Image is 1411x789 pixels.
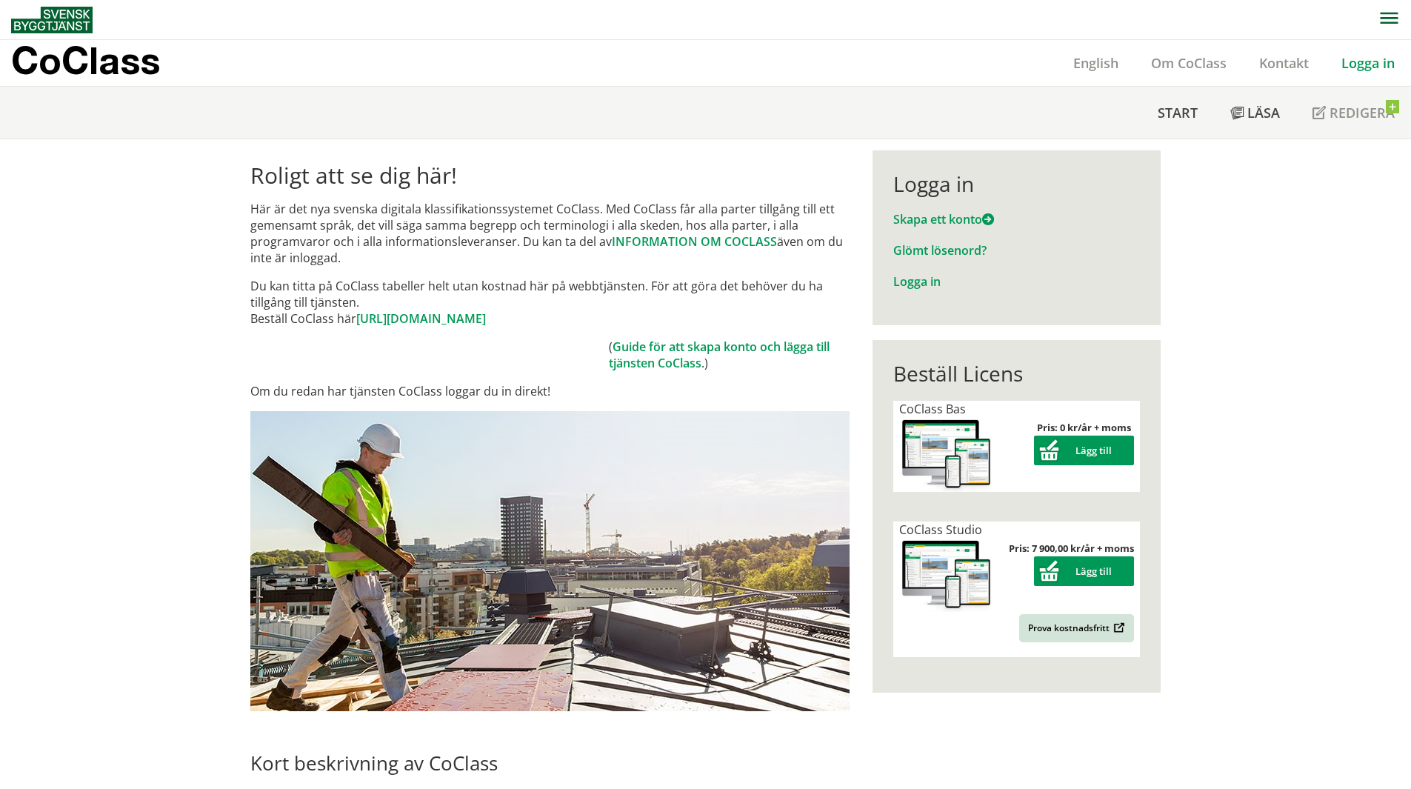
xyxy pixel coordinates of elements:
[11,7,93,33] img: Svensk Byggtjänst
[1135,54,1243,72] a: Om CoClass
[1214,87,1296,139] a: Läsa
[1325,54,1411,72] a: Logga in
[893,211,994,227] a: Skapa ett konto
[1057,54,1135,72] a: English
[250,411,850,711] img: login.jpg
[1034,565,1134,578] a: Lägg till
[1009,542,1134,555] strong: Pris: 7 900,00 kr/år + moms
[1111,622,1125,633] img: Outbound.png
[893,361,1140,386] div: Beställ Licens
[11,52,160,69] p: CoClass
[250,201,850,266] p: Här är det nya svenska digitala klassifikationssystemet CoClass. Med CoClass får alla parter till...
[899,401,966,417] span: CoClass Bas
[250,278,850,327] p: Du kan titta på CoClass tabeller helt utan kostnad här på webbtjänsten. För att göra det behöver ...
[1034,436,1134,465] button: Lägg till
[899,522,982,538] span: CoClass Studio
[356,310,486,327] a: [URL][DOMAIN_NAME]
[899,538,994,613] img: coclass-license.jpg
[250,162,850,189] h1: Roligt att se dig här!
[612,233,777,250] a: INFORMATION OM COCLASS
[609,339,850,371] td: ( .)
[609,339,830,371] a: Guide för att skapa konto och lägga till tjänsten CoClass
[1037,421,1131,434] strong: Pris: 0 kr/år + moms
[899,417,994,492] img: coclass-license.jpg
[893,171,1140,196] div: Logga in
[1158,104,1198,121] span: Start
[1141,87,1214,139] a: Start
[250,383,850,399] p: Om du redan har tjänsten CoClass loggar du in direkt!
[893,242,987,259] a: Glömt lösenord?
[250,751,850,775] h2: Kort beskrivning av CoClass
[1034,444,1134,457] a: Lägg till
[1034,556,1134,586] button: Lägg till
[1019,614,1134,642] a: Prova kostnadsfritt
[11,40,192,86] a: CoClass
[1243,54,1325,72] a: Kontakt
[1247,104,1280,121] span: Läsa
[893,273,941,290] a: Logga in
